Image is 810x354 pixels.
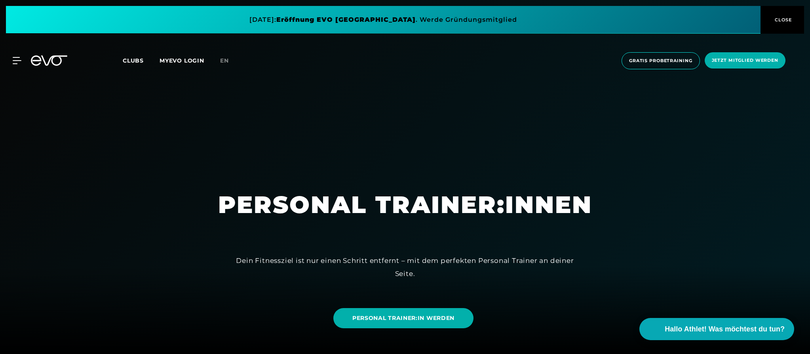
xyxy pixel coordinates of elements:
[665,324,785,335] span: Hallo Athlet! Was möchtest du tun?
[333,308,473,328] a: PERSONAL TRAINER:IN WERDEN
[639,318,794,340] button: Hallo Athlet! Was möchtest du tun?
[227,254,583,280] div: Dein Fitnessziel ist nur einen Schritt entfernt – mit dem perfekten Personal Trainer an deiner Se...
[220,57,229,64] span: en
[218,189,592,220] h1: PERSONAL TRAINER:INNEN
[619,52,702,69] a: Gratis Probetraining
[773,16,792,23] span: CLOSE
[220,56,238,65] a: en
[629,57,692,64] span: Gratis Probetraining
[123,57,160,64] a: Clubs
[702,52,788,69] a: Jetzt Mitglied werden
[352,314,454,322] span: PERSONAL TRAINER:IN WERDEN
[160,57,204,64] a: MYEVO LOGIN
[123,57,144,64] span: Clubs
[761,6,804,34] button: CLOSE
[712,57,778,64] span: Jetzt Mitglied werden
